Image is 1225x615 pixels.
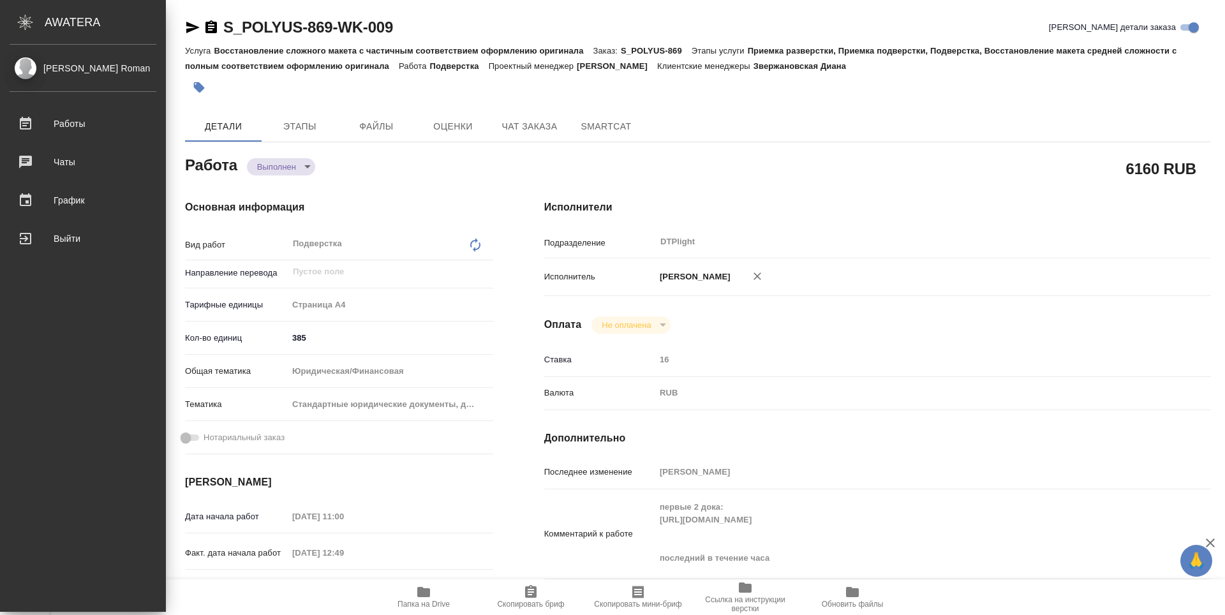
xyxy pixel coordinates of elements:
[370,579,477,615] button: Папка на Drive
[3,184,163,216] a: График
[799,579,906,615] button: Обновить файлы
[185,20,200,35] button: Скопировать ссылку для ЯМессенджера
[544,237,655,249] p: Подразделение
[692,46,748,56] p: Этапы услуги
[45,10,166,35] div: AWATERA
[655,463,1155,481] input: Пустое поле
[223,19,393,36] a: S_POLYUS-869-WK-009
[699,595,791,613] span: Ссылка на инструкции верстки
[1185,547,1207,574] span: 🙏
[185,152,237,175] h2: Работа
[621,46,692,56] p: S_POLYUS-869
[185,332,288,345] p: Кол-во единиц
[499,119,560,135] span: Чат заказа
[822,600,884,609] span: Обновить файлы
[655,496,1155,569] textarea: первые 2 дока: [URL][DOMAIN_NAME] последний в течение часа
[185,200,493,215] h4: Основная информация
[743,262,771,290] button: Удалить исполнителя
[594,600,681,609] span: Скопировать мини-бриф
[577,61,657,71] p: [PERSON_NAME]
[655,270,731,283] p: [PERSON_NAME]
[288,507,399,526] input: Пустое поле
[544,200,1211,215] h4: Исполнители
[657,61,754,71] p: Клиентские менеджеры
[593,46,621,56] p: Заказ:
[692,579,799,615] button: Ссылка на инструкции верстки
[1049,21,1176,34] span: [PERSON_NAME] детали заказа
[3,146,163,178] a: Чаты
[1180,545,1212,577] button: 🙏
[544,317,582,332] h4: Оплата
[430,61,489,71] p: Подверстка
[185,510,288,523] p: Дата начала работ
[489,61,577,71] p: Проектный менеджер
[185,299,288,311] p: Тарифные единицы
[193,119,254,135] span: Детали
[575,119,637,135] span: SmartCat
[544,270,655,283] p: Исполнитель
[185,239,288,251] p: Вид работ
[247,158,315,175] div: Выполнен
[399,61,430,71] p: Работа
[10,61,156,75] div: [PERSON_NAME] Roman
[10,191,156,210] div: График
[346,119,407,135] span: Файлы
[288,577,399,595] input: Пустое поле
[397,600,450,609] span: Папка на Drive
[10,229,156,248] div: Выйти
[269,119,330,135] span: Этапы
[185,267,288,279] p: Направление перевода
[544,528,655,540] p: Комментарий к работе
[204,20,219,35] button: Скопировать ссылку
[185,365,288,378] p: Общая тематика
[288,360,493,382] div: Юридическая/Финансовая
[598,320,655,330] button: Не оплачена
[185,475,493,490] h4: [PERSON_NAME]
[591,316,670,334] div: Выполнен
[655,350,1155,369] input: Пустое поле
[584,579,692,615] button: Скопировать мини-бриф
[185,46,214,56] p: Услуга
[477,579,584,615] button: Скопировать бриф
[253,161,300,172] button: Выполнен
[544,466,655,478] p: Последнее изменение
[288,329,493,347] input: ✎ Введи что-нибудь
[422,119,484,135] span: Оценки
[288,544,399,562] input: Пустое поле
[544,387,655,399] p: Валюта
[185,73,213,101] button: Добавить тэг
[544,353,655,366] p: Ставка
[185,398,288,411] p: Тематика
[10,114,156,133] div: Работы
[288,394,493,415] div: Стандартные юридические документы, договоры, уставы
[497,600,564,609] span: Скопировать бриф
[655,382,1155,404] div: RUB
[185,547,288,559] p: Факт. дата начала работ
[1126,158,1196,179] h2: 6160 RUB
[544,431,1211,446] h4: Дополнительно
[204,431,285,444] span: Нотариальный заказ
[214,46,593,56] p: Восстановление сложного макета с частичным соответствием оформлению оригинала
[292,264,463,279] input: Пустое поле
[10,152,156,172] div: Чаты
[288,294,493,316] div: Страница А4
[3,108,163,140] a: Работы
[3,223,163,255] a: Выйти
[754,61,856,71] p: Звержановская Диана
